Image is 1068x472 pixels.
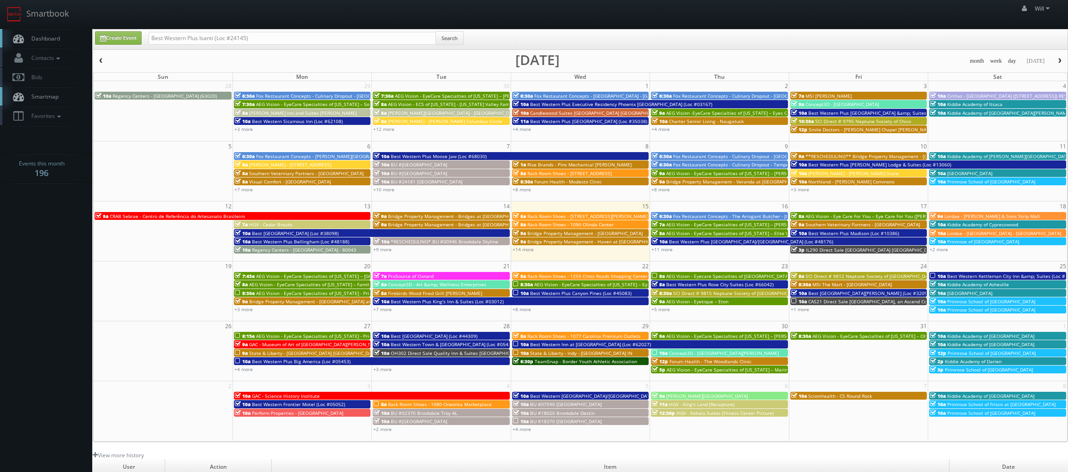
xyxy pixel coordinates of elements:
span: 8a [235,161,248,168]
a: +7 more [234,186,253,193]
a: +8 more [651,186,670,193]
span: 10a [930,273,946,279]
span: OH302 Direct Sale Quality Inn & Suites [GEOGRAPHIC_DATA] - [GEOGRAPHIC_DATA] [391,350,574,356]
span: Best Western Frontier Motel (Loc #05052) [252,401,345,407]
span: TeamSnap - Border Youth Athletic Association [535,358,637,365]
span: Best Western Plus [PERSON_NAME] Lodge & Suites (Loc #13060) [808,161,951,168]
span: BU #18020 Brookdale Destin [530,410,595,416]
span: 8:30a [513,281,533,288]
span: Best Western [GEOGRAPHIC_DATA]/[GEOGRAPHIC_DATA] (Loc #05785) [530,393,684,399]
span: 8:30a [791,281,811,288]
span: 9a [791,101,804,107]
span: [PERSON_NAME][GEOGRAPHIC_DATA] - [GEOGRAPHIC_DATA] [388,110,519,116]
span: 8a [513,170,526,177]
span: 6:30a [652,153,672,159]
span: 10a [513,341,529,348]
span: Fox Restaurant Concepts - Culinary Dropout - Tempe [673,161,789,168]
button: Search [436,31,464,45]
span: Fox Restaurant Concepts - Culinary Dropout - [GEOGRAPHIC_DATA] [673,153,819,159]
span: 6:30a [235,153,255,159]
span: 2p [930,358,943,365]
span: BU #[GEOGRAPHIC_DATA] [391,418,447,425]
span: Primrose School of [GEOGRAPHIC_DATA] [947,307,1035,313]
span: 11a [652,401,668,407]
a: +11 more [651,246,673,253]
span: ScionHealth - CS Round Rock [808,393,872,399]
span: Primrose School of [GEOGRAPHIC_DATA] [948,350,1036,356]
span: GAC - Museum of Art of [GEOGRAPHIC_DATA][PERSON_NAME] (second shoot) [249,341,417,348]
span: AEG Vision - ECS of [US_STATE] - [US_STATE] Valley Family Eye Care [388,101,535,107]
span: 10a [513,110,529,116]
span: 3p [930,366,943,373]
span: 9a [374,213,387,219]
span: SCI Direct # 9795 Neptune Society of Chico [815,118,911,124]
a: +3 more [234,126,253,132]
span: 9a [513,230,526,236]
span: AEG Vision - EyeCare Specialties of [US_STATE] – Southwest Orlando Eye Care [256,101,428,107]
span: 10a [930,221,946,228]
span: AEG Vision - EyeCare Specialties of [US_STATE] – [PERSON_NAME] Eye Clinic [395,93,562,99]
span: Regency Centers - [GEOGRAPHIC_DATA] - 80043 [252,247,356,253]
span: 8a [374,401,387,407]
span: Fox Restaurant Concepts - [PERSON_NAME][GEOGRAPHIC_DATA] [256,153,397,159]
span: 8a [374,118,387,124]
span: IL290 Direct Sale [GEOGRAPHIC_DATA] [GEOGRAPHIC_DATA][PERSON_NAME][GEOGRAPHIC_DATA] [806,247,1019,253]
span: Bridge Property Management - [GEOGRAPHIC_DATA] at [GEOGRAPHIC_DATA] [249,298,417,305]
a: View more history [93,451,144,459]
span: 12p [930,350,946,356]
a: +1 more [791,306,809,313]
input: Search for Events [149,32,436,45]
span: Fox Restaurant Concepts - Culinary Dropout - [GEOGRAPHIC_DATA] [673,93,819,99]
span: 9a [235,298,248,305]
span: Kiddie Academy of Itsaca [947,101,1002,107]
span: Best [GEOGRAPHIC_DATA][PERSON_NAME] (Loc #32091) [808,290,931,296]
span: 9a [930,213,943,219]
span: 10a [791,161,807,168]
span: State & Liberty - Indy - [GEOGRAPHIC_DATA] IN [530,350,632,356]
span: 10:30a [791,118,814,124]
span: 8a [374,290,387,296]
span: AEG Vision - Eyecare Specialties of [GEOGRAPHIC_DATA] – Advanced Eye Care Associates [666,273,861,279]
span: HGV - King's Land (Recapture) [669,401,734,407]
span: AEG Vision -EyeCare Specialties of [US_STATE] – Eyes On Sammamish [666,110,819,116]
span: 7a [652,221,665,228]
span: Best Western Plus [GEOGRAPHIC_DATA] (Loc #35038) [530,118,647,124]
span: Best Western Plus Rose City Suites (Loc #66042) [666,281,774,288]
span: 8a [791,213,804,219]
span: 10a [930,298,946,305]
span: 10a [930,333,946,339]
span: Bridge Property Management - Bridges at [GEOGRAPHIC_DATA] [388,221,528,228]
span: Bridge Property Management - [GEOGRAPHIC_DATA] [527,230,643,236]
span: Best Western Plus Executive Residency Phoenix [GEOGRAPHIC_DATA] (Loc #03167) [530,101,712,107]
span: AEG Vision - EyeCare Specialties of [US_STATE] - Price Family Eyecare Professionals - Chilicothe [256,333,466,339]
span: Northland - [PERSON_NAME] Commons [808,178,895,185]
button: week [987,55,1005,67]
span: 10a [652,238,668,245]
span: BU #07590 [GEOGRAPHIC_DATA] [530,401,602,407]
span: Fox Restaurant Concepts - [GEOGRAPHIC_DATA] - [GEOGRAPHIC_DATA] [534,93,688,99]
a: +4 more [234,366,253,372]
span: 10a [513,350,529,356]
span: 7a [235,221,248,228]
a: +3 more [234,306,253,313]
span: BU #18370 [GEOGRAPHIC_DATA] [530,418,602,425]
span: AEG Vision - EyeCare Specialties of [US_STATE] – Olympic Eye Care [812,333,959,339]
span: CRAB Sebrae - Centro de Referência do Artesanato Brasileiro [110,213,245,219]
span: Fox Restaurant Concepts - Culinary Dropout - [GEOGRAPHIC_DATA] [256,93,402,99]
span: 8a [374,110,387,116]
span: 8:30a [652,290,672,296]
span: 9a [374,221,387,228]
a: +8 more [513,186,531,193]
span: 10a [374,238,389,245]
span: 10a [930,153,946,159]
a: +3 more [791,186,809,193]
span: Kiddie Academy of [GEOGRAPHIC_DATA] [947,341,1034,348]
span: 10a [791,298,807,305]
span: AEG Vision - EyeCare Specialties of [US_STATE] – [GEOGRAPHIC_DATA] HD EyeCare [256,273,437,279]
span: 8a [374,101,387,107]
span: 8a [513,221,526,228]
span: 10a [791,290,807,296]
span: Best Western Plus King's Inn & Suites (Loc #03012) [391,298,504,305]
span: Rack Room Shoes - 1090 Olinda Center [527,221,614,228]
span: [PERSON_NAME] Inn and Suites [PERSON_NAME] [249,110,357,116]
